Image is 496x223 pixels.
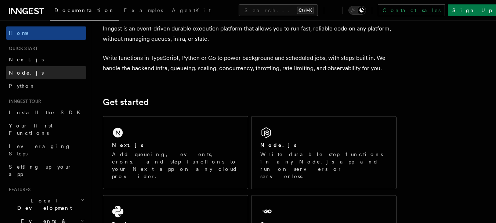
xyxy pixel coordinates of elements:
a: Documentation [50,2,119,21]
span: Python [9,83,36,89]
button: Toggle dark mode [348,6,366,15]
span: Your first Functions [9,123,53,136]
a: Node.js [6,66,86,79]
span: Setting up your app [9,164,72,177]
a: Home [6,26,86,40]
a: Next.jsAdd queueing, events, crons, and step functions to your Next app on any cloud provider. [103,116,248,189]
span: Documentation [54,7,115,13]
a: Node.jsWrite durable step functions in any Node.js app and run on servers or serverless. [251,116,397,189]
button: Local Development [6,194,86,215]
a: Install the SDK [6,106,86,119]
span: Local Development [6,197,80,212]
span: Features [6,187,30,193]
a: Get started [103,97,149,107]
a: Setting up your app [6,160,86,181]
p: Write functions in TypeScript, Python or Go to power background and scheduled jobs, with steps bu... [103,53,397,73]
h2: Next.js [112,141,144,149]
a: AgentKit [167,2,215,20]
h2: Node.js [260,141,297,149]
span: Quick start [6,46,38,51]
span: Inngest tour [6,98,41,104]
span: Leveraging Steps [9,143,71,157]
span: AgentKit [172,7,211,13]
button: Search...Ctrl+K [239,4,318,16]
span: Examples [124,7,163,13]
span: Home [9,29,29,37]
a: Python [6,79,86,93]
p: Add queueing, events, crons, and step functions to your Next app on any cloud provider. [112,151,239,180]
a: Leveraging Steps [6,140,86,160]
span: Node.js [9,70,44,76]
a: Examples [119,2,167,20]
p: Write durable step functions in any Node.js app and run on servers or serverless. [260,151,387,180]
p: Inngest is an event-driven durable execution platform that allows you to run fast, reliable code ... [103,24,397,44]
span: Install the SDK [9,109,85,115]
kbd: Ctrl+K [297,7,314,14]
a: Your first Functions [6,119,86,140]
a: Contact sales [378,4,445,16]
span: Next.js [9,57,44,62]
a: Next.js [6,53,86,66]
